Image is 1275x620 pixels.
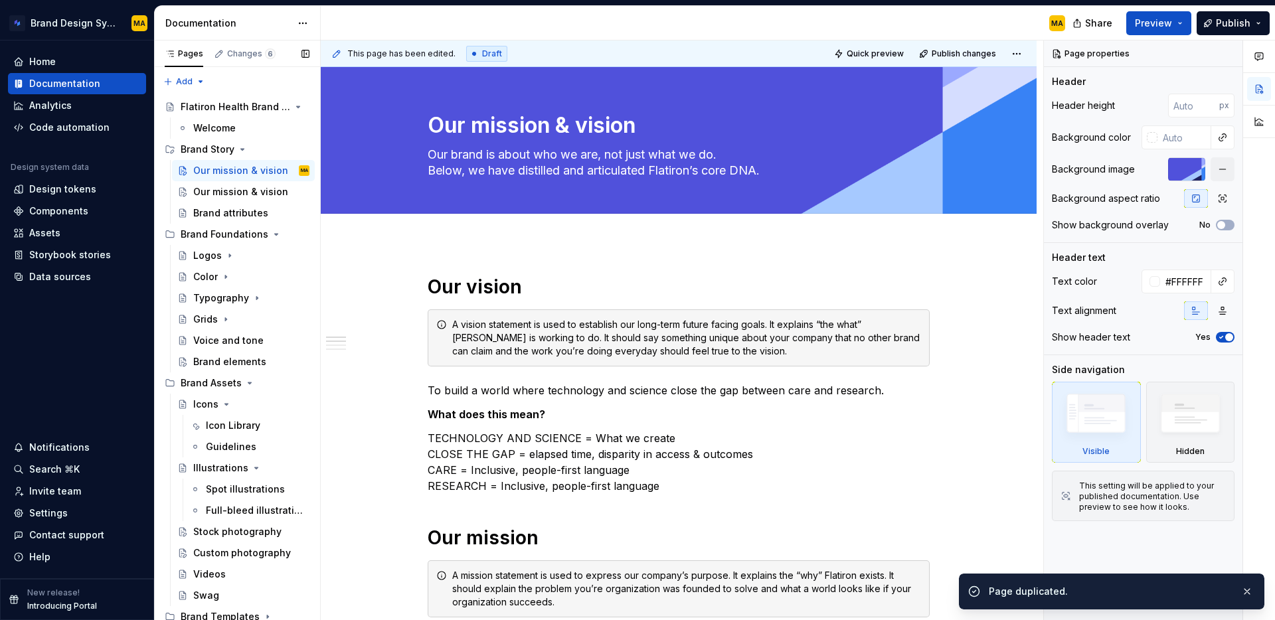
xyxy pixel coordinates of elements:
[206,440,256,453] div: Guidelines
[29,77,100,90] div: Documentation
[172,564,315,585] a: Videos
[185,436,315,457] a: Guidelines
[172,309,315,330] a: Grids
[1051,18,1063,29] div: MA
[193,313,218,326] div: Grids
[1146,382,1235,463] div: Hidden
[1052,331,1130,344] div: Show header text
[29,55,56,68] div: Home
[181,143,234,156] div: Brand Story
[172,181,315,202] a: Our mission & vision
[172,202,315,224] a: Brand attributes
[176,76,193,87] span: Add
[301,164,308,177] div: MA
[347,48,456,59] span: This page has been edited.
[181,376,242,390] div: Brand Assets
[31,17,116,30] div: Brand Design System
[172,287,315,309] a: Typography
[165,17,291,30] div: Documentation
[29,463,80,476] div: Search ⌘K
[1052,131,1131,144] div: Background color
[193,270,218,283] div: Color
[428,382,930,398] p: To build a world where technology and science close the gap between care and research.
[1082,446,1110,457] div: Visible
[1216,17,1250,30] span: Publish
[8,266,146,287] a: Data sources
[172,245,315,266] a: Logos
[29,226,60,240] div: Assets
[1199,220,1211,230] label: No
[428,430,930,494] p: TECHNOLOGY AND SCIENCE = What we create CLOSE THE GAP = elapsed time, disparity in access & outco...
[3,9,151,37] button: Brand Design SystemMA
[172,117,315,139] a: Welcome
[1052,163,1135,176] div: Background image
[1195,332,1211,343] label: Yes
[452,318,921,358] div: A vision statement is used to establish our long-term future facing goals. It explains “the what”...
[1219,100,1229,111] p: px
[159,139,315,160] div: Brand Story
[159,72,209,91] button: Add
[193,121,236,135] div: Welcome
[193,546,291,560] div: Custom photography
[847,48,904,59] span: Quick preview
[29,183,96,196] div: Design tokens
[452,569,921,609] div: A mission statement is used to express our company’s purpose. It explains the “why” Flatiron exis...
[830,44,910,63] button: Quick preview
[8,117,146,138] a: Code automation
[8,546,146,568] button: Help
[185,479,315,500] a: Spot illustrations
[172,160,315,181] a: Our mission & visionMA
[206,504,307,517] div: Full-bleed illustrations
[27,587,80,598] p: New release!
[29,485,81,498] div: Invite team
[1052,382,1141,463] div: Visible
[29,248,111,262] div: Storybook stories
[27,601,97,611] p: Introducing Portal
[1052,275,1097,288] div: Text color
[1052,192,1160,205] div: Background aspect ratio
[1157,125,1211,149] input: Auto
[9,15,25,31] img: d4286e81-bf2d-465c-b469-1298f2b8eabd.png
[206,419,260,432] div: Icon Library
[172,542,315,564] a: Custom photography
[265,48,276,59] span: 6
[1052,251,1106,264] div: Header text
[8,524,146,546] button: Contact support
[1052,304,1116,317] div: Text alignment
[8,459,146,480] button: Search ⌘K
[193,206,268,220] div: Brand attributes
[193,589,219,602] div: Swag
[181,100,290,114] div: Flatiron Health Brand Guidelines
[165,48,203,59] div: Pages
[8,73,146,94] a: Documentation
[193,185,288,198] div: Our mission & vision
[8,244,146,266] a: Storybook stories
[193,291,249,305] div: Typography
[915,44,1002,63] button: Publish changes
[8,51,146,72] a: Home
[11,162,89,173] div: Design system data
[932,48,996,59] span: Publish changes
[193,568,226,581] div: Videos
[1135,17,1172,30] span: Preview
[1160,270,1211,293] input: Auto
[193,164,288,177] div: Our mission & vision
[8,179,146,200] a: Design tokens
[1066,11,1121,35] button: Share
[159,96,315,117] a: Flatiron Health Brand Guidelines
[1126,11,1191,35] button: Preview
[172,457,315,479] a: Illustrations
[133,18,145,29] div: MA
[172,351,315,372] a: Brand elements
[193,525,282,538] div: Stock photography
[193,249,222,262] div: Logos
[1052,363,1125,376] div: Side navigation
[29,99,72,112] div: Analytics
[428,408,545,421] strong: What does this mean?
[8,481,146,502] a: Invite team
[29,121,110,134] div: Code automation
[193,398,218,411] div: Icons
[1168,94,1219,117] input: Auto
[29,441,90,454] div: Notifications
[29,204,88,218] div: Components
